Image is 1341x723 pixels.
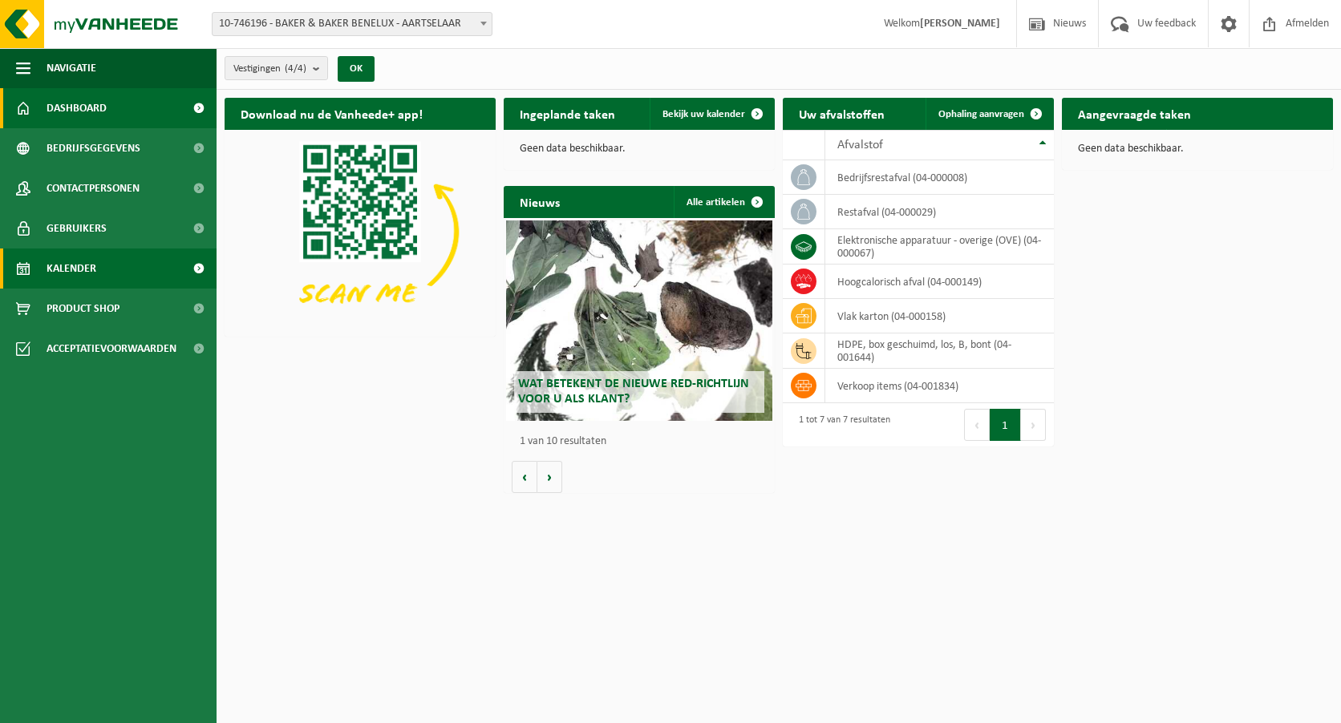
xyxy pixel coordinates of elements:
strong: [PERSON_NAME] [920,18,1000,30]
span: Product Shop [47,289,120,329]
td: restafval (04-000029) [825,195,1054,229]
p: Geen data beschikbaar. [1078,143,1317,155]
h2: Uw afvalstoffen [783,98,901,129]
span: Navigatie [47,48,96,88]
span: Gebruikers [47,208,107,248]
span: Acceptatievoorwaarden [47,329,176,369]
a: Ophaling aanvragen [926,98,1052,130]
a: Wat betekent de nieuwe RED-richtlijn voor u als klant? [506,220,772,421]
td: HDPE, box geschuimd, los, B, bont (04-001644) [825,333,1054,369]
span: Bedrijfsgegevens [47,128,140,168]
p: Geen data beschikbaar. [520,143,759,155]
span: 10-746196 - BAKER & BAKER BENELUX - AARTSELAAR [212,12,492,36]
span: Ophaling aanvragen [938,109,1024,119]
td: verkoop items (04-001834) [825,369,1054,403]
span: Dashboard [47,88,107,128]
button: Next [1021,409,1046,441]
span: Afvalstof [837,139,883,151]
span: Vestigingen [233,57,306,81]
button: Vestigingen(4/4) [225,56,328,80]
a: Alle artikelen [674,186,773,218]
td: hoogcalorisch afval (04-000149) [825,265,1054,299]
button: Previous [964,409,990,441]
span: Wat betekent de nieuwe RED-richtlijn voor u als klant? [518,378,749,406]
td: elektronische apparatuur - overige (OVE) (04-000067) [825,229,1054,265]
button: OK [338,56,375,82]
count: (4/4) [285,63,306,74]
div: 1 tot 7 van 7 resultaten [791,407,890,442]
button: Volgende [537,461,562,493]
h2: Nieuws [504,186,576,217]
h2: Ingeplande taken [504,98,631,129]
img: Download de VHEPlus App [225,130,496,333]
a: Bekijk uw kalender [650,98,773,130]
p: 1 van 10 resultaten [520,436,767,447]
h2: Download nu de Vanheede+ app! [225,98,439,129]
button: 1 [990,409,1021,441]
span: 10-746196 - BAKER & BAKER BENELUX - AARTSELAAR [213,13,492,35]
td: vlak karton (04-000158) [825,299,1054,333]
span: Contactpersonen [47,168,140,208]
button: Vorige [512,461,537,493]
span: Bekijk uw kalender [662,109,745,119]
td: bedrijfsrestafval (04-000008) [825,160,1054,195]
h2: Aangevraagde taken [1062,98,1207,129]
span: Kalender [47,248,96,289]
